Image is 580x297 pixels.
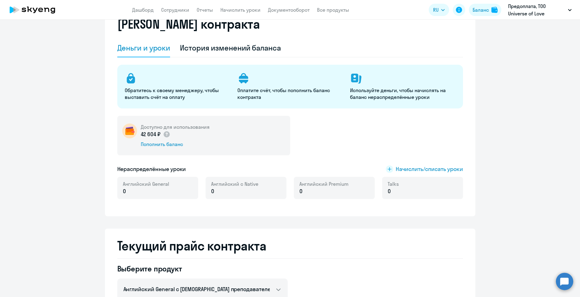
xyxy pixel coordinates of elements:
[508,2,565,17] p: Предоплата, ТОО Universe of Love (Универсе оф лове)
[117,43,170,53] div: Деньги и уроки
[161,7,189,13] a: Сотрудники
[237,87,343,100] p: Оплатите счёт, чтобы пополнить баланс контракта
[117,17,260,31] h2: [PERSON_NAME] контракта
[123,187,126,195] span: 0
[388,181,399,187] span: Talks
[211,181,258,187] span: Английский с Native
[220,7,261,13] a: Начислить уроки
[473,6,489,14] div: Баланс
[350,87,455,100] p: Используйте деньги, чтобы начислять на баланс нераспределённые уроки
[469,4,501,16] button: Балансbalance
[117,165,186,173] h5: Нераспределённые уроки
[125,87,230,100] p: Обратитесь к своему менеджеру, чтобы выставить счёт на оплату
[132,7,154,13] a: Дашборд
[505,2,575,17] button: Предоплата, ТОО Universe of Love (Универсе оф лове)
[268,7,310,13] a: Документооборот
[433,6,439,14] span: RU
[211,187,214,195] span: 0
[197,7,213,13] a: Отчеты
[429,4,449,16] button: RU
[317,7,349,13] a: Все продукты
[141,141,210,148] div: Пополнить баланс
[299,187,303,195] span: 0
[122,124,137,138] img: wallet-circle.png
[117,264,288,274] h4: Выберите продукт
[388,187,391,195] span: 0
[117,238,463,253] h2: Текущий прайс контракта
[299,181,348,187] span: Английский Premium
[141,130,171,138] p: 42 604 ₽
[180,43,281,53] div: История изменений баланса
[123,181,169,187] span: Английский General
[396,165,463,173] span: Начислить/списать уроки
[141,124,210,130] h5: Доступно для использования
[491,7,498,13] img: balance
